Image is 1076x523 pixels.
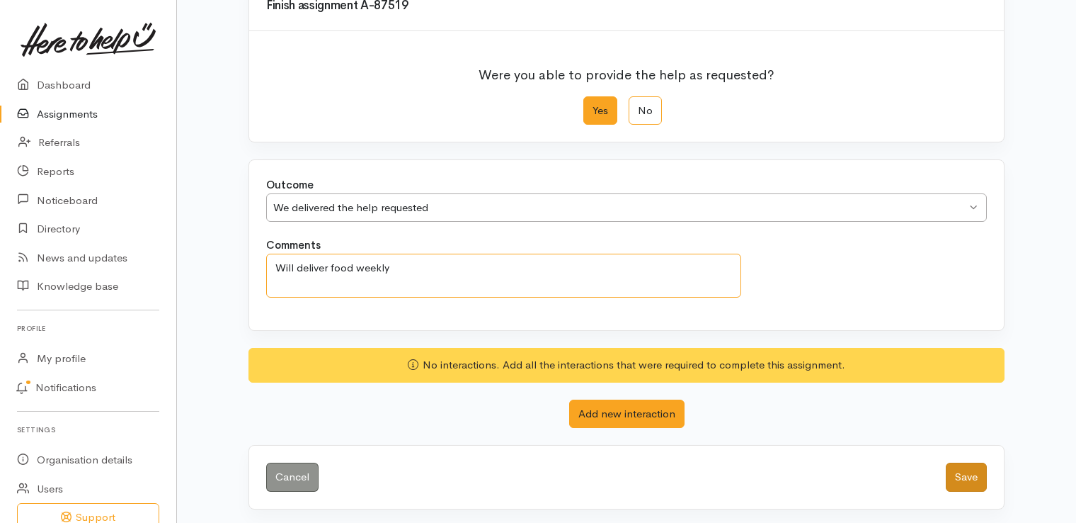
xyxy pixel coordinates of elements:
[266,237,321,254] label: Comments
[266,463,319,492] a: Cancel
[629,96,662,125] label: No
[266,177,314,193] label: Outcome
[946,463,987,492] button: Save
[273,200,966,216] div: We delivered the help requested
[569,400,685,429] button: Add new interaction
[248,348,1005,383] div: No interactions. Add all the interactions that were required to complete this assignment.
[479,57,774,85] p: Were you able to provide the help as requested?
[17,420,159,439] h6: Settings
[17,319,159,338] h6: Profile
[583,96,617,125] label: Yes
